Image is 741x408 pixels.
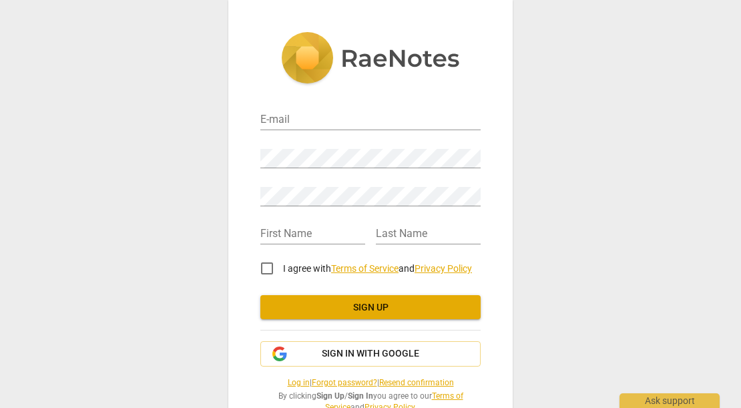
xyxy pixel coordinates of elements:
b: Sign In [348,391,373,401]
span: I agree with and [283,263,472,274]
span: Sign in with Google [322,347,419,361]
a: Forgot password? [312,378,377,387]
a: Terms of Service [331,263,399,274]
div: Ask support [620,393,720,408]
a: Log in [288,378,310,387]
a: Resend confirmation [379,378,454,387]
span: Sign up [271,301,470,315]
img: 5ac2273c67554f335776073100b6d88f.svg [281,32,460,87]
span: | | [260,377,481,389]
button: Sign in with Google [260,341,481,367]
button: Sign up [260,295,481,319]
b: Sign Up [316,391,344,401]
a: Privacy Policy [415,263,472,274]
